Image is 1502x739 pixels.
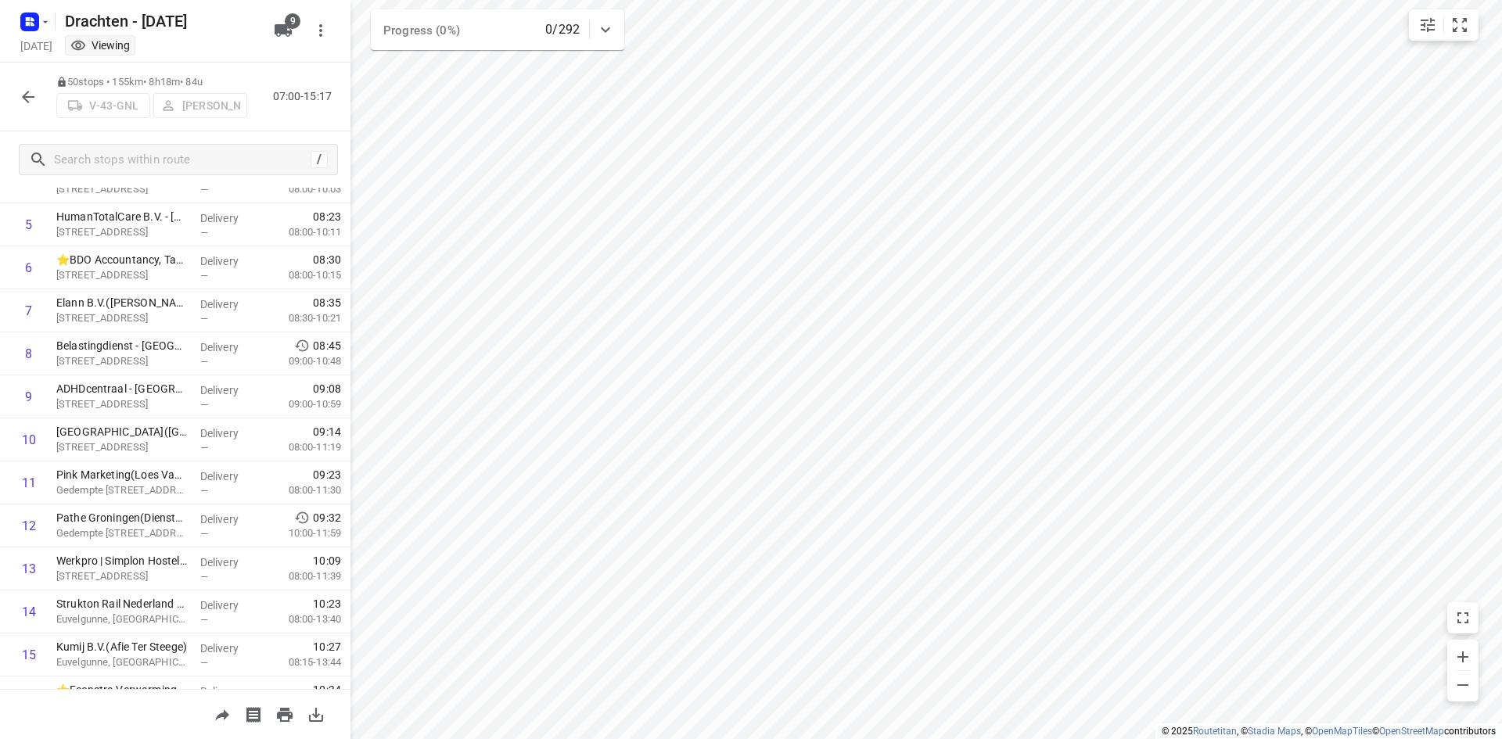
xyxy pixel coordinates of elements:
span: 9 [285,13,300,29]
p: Werkpro | Simplon Hostel(Richard Pronk.) [56,553,188,569]
p: Delivery [200,296,258,312]
p: 08:30-10:21 [264,310,341,326]
a: OpenMapTiles [1312,726,1372,737]
span: — [200,313,208,325]
p: 08:00-10:03 [264,181,341,197]
p: Delivery [200,683,258,699]
p: 0/292 [545,20,580,39]
div: 11 [22,475,36,490]
div: 13 [22,561,36,576]
a: Routetitan [1193,726,1237,737]
span: Print route [269,706,300,721]
span: Progress (0%) [383,23,460,38]
span: 08:35 [313,295,341,310]
div: 14 [22,604,36,619]
p: Euvelgunne, [GEOGRAPHIC_DATA] [56,612,188,627]
a: Stadia Maps [1248,726,1301,737]
span: Print shipping labels [238,706,269,721]
p: Pathe Groningen(Dienstdoende manager Groningen) [56,510,188,526]
p: Euvelgunne, [GEOGRAPHIC_DATA] [56,655,188,670]
div: 7 [25,303,32,318]
div: Progress (0%)0/292 [371,9,624,50]
span: — [200,614,208,626]
p: 50 stops • 155km • 8h18m • 84u [56,75,247,90]
span: — [200,485,208,497]
p: [STREET_ADDRESS] [56,569,188,584]
span: — [200,657,208,669]
p: Delivery [200,382,258,398]
p: [STREET_ADDRESS] [56,396,188,412]
p: Gedempte Zuiderdiep 78, Groningen [56,526,188,541]
span: — [200,270,208,282]
p: 08:00-10:15 [264,267,341,283]
p: 08:00-11:19 [264,439,341,455]
svg: Early [294,338,310,353]
p: Delivery [200,425,258,441]
p: Museumeiland 1, Groningen [56,439,188,455]
p: ⭐Feenstra Verwarming B.V. - Groningen(Johan Wolfrat) [56,682,188,698]
div: small contained button group [1409,9,1479,41]
p: 08:00-11:39 [264,569,341,584]
span: Download route [300,706,332,721]
p: Pink Marketing(Loes Van Haag) [56,467,188,483]
span: 08:45 [313,338,341,353]
p: 08:00-10:11 [264,224,341,240]
p: [STREET_ADDRESS] [56,267,188,283]
p: Belastingdienst - Groningen(Hans Assies) [56,338,188,353]
p: Delivery [200,554,258,570]
span: 10:34 [313,682,341,698]
button: 9 [268,15,299,46]
button: Fit zoom [1444,9,1475,41]
p: 08:00-11:30 [264,483,341,498]
span: — [200,528,208,540]
p: HumanTotalCare B.V. - [GEOGRAPHIC_DATA]([PERSON_NAME], [PERSON_NAME]) [56,209,188,224]
button: Map settings [1412,9,1443,41]
div: 15 [22,648,36,662]
p: 08:15-13:44 [264,655,341,670]
p: Delivery [200,640,258,656]
span: 10:27 [313,639,341,655]
span: — [200,442,208,454]
span: 09:08 [313,381,341,396]
p: [STREET_ADDRESS] [56,310,188,326]
p: 08:00-13:40 [264,612,341,627]
p: 09:00-10:59 [264,396,341,412]
span: 09:32 [313,510,341,526]
p: 07:00-15:17 [273,88,338,105]
p: Gedempte [STREET_ADDRESS] [56,483,188,498]
span: 08:23 [313,209,341,224]
p: Strukton Rail Nederland B.V. - Groningen(Menno Berkhof) [56,596,188,612]
div: You are currently in view mode. To make any changes, go to edit project. [70,38,130,53]
span: — [200,184,208,196]
span: 10:23 [313,596,341,612]
svg: Early [294,510,310,526]
p: [GEOGRAPHIC_DATA]([GEOGRAPHIC_DATA]) [56,424,188,439]
p: 10:00-11:59 [264,526,341,541]
button: More [305,15,336,46]
p: Delivery [200,253,258,269]
p: ⭐BDO Accountancy, Tax & Legal Bv. [GEOGRAPHIC_DATA]([PERSON_NAME]) [56,252,188,267]
p: Delivery [200,511,258,527]
p: Delivery [200,210,258,226]
p: ADHDcentraal - Groningen(Jilldine Niehof) [56,381,188,396]
p: Delivery [200,339,258,355]
span: 09:23 [313,467,341,483]
input: Search stops within route [54,148,311,172]
span: — [200,399,208,411]
span: 10:09 [313,553,341,569]
div: 12 [22,518,36,533]
span: 09:14 [313,424,341,439]
span: Share route [207,706,238,721]
p: [STREET_ADDRESS] [56,224,188,240]
div: 10 [22,432,36,447]
p: Elann B.V.([PERSON_NAME]) [56,295,188,310]
span: — [200,227,208,239]
a: OpenStreetMap [1379,726,1444,737]
div: 9 [25,389,32,404]
p: [STREET_ADDRESS] [56,353,188,369]
p: 09:00-10:48 [264,353,341,369]
span: 08:30 [313,252,341,267]
span: — [200,356,208,368]
p: Delivery [200,597,258,613]
div: 8 [25,346,32,361]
